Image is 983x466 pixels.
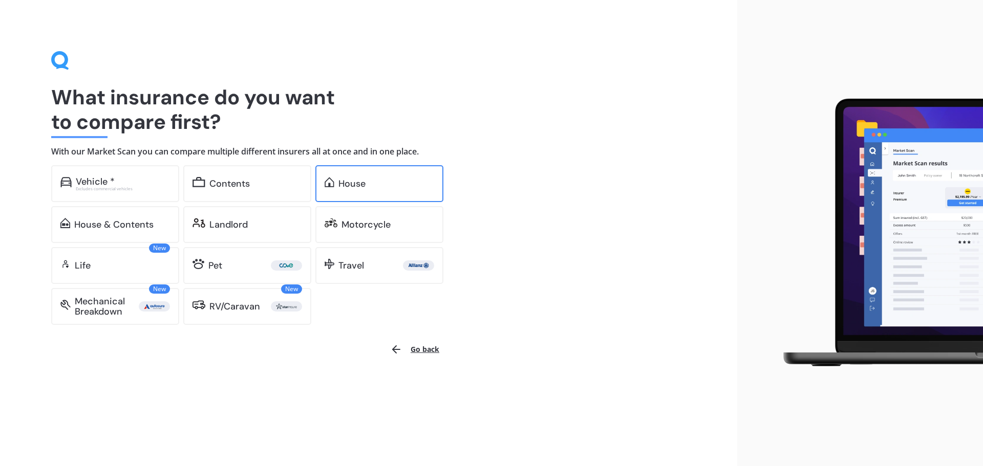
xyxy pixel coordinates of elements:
[209,219,248,230] div: Landlord
[60,259,71,269] img: life.f720d6a2d7cdcd3ad642.svg
[60,218,70,228] img: home-and-contents.b802091223b8502ef2dd.svg
[325,259,334,269] img: travel.bdda8d6aa9c3f12c5fe2.svg
[193,259,204,269] img: pet.71f96884985775575a0d.svg
[51,85,686,134] h1: What insurance do you want to compare first?
[183,247,311,284] a: Pet
[75,260,91,271] div: Life
[209,301,260,312] div: RV/Caravan
[149,284,170,294] span: New
[281,284,302,294] span: New
[338,260,364,271] div: Travel
[74,219,154,230] div: House & Contents
[60,177,72,187] img: car.f15378c7a67c060ca3f3.svg
[193,177,205,187] img: content.01f40a52572271636b6f.svg
[325,177,334,187] img: home.91c183c226a05b4dc763.svg
[60,300,71,310] img: mbi.6615ef239df2212c2848.svg
[193,218,205,228] img: landlord.470ea2398dcb263567d0.svg
[768,93,983,374] img: laptop.webp
[325,218,337,228] img: motorbike.c49f395e5a6966510904.svg
[209,179,250,189] div: Contents
[341,219,391,230] div: Motorcycle
[149,243,170,253] span: New
[384,337,445,362] button: Go back
[51,146,686,157] h4: With our Market Scan you can compare multiple different insurers all at once and in one place.
[208,260,222,271] div: Pet
[273,260,300,271] img: Cove.webp
[193,300,205,310] img: rv.0245371a01b30db230af.svg
[76,187,170,191] div: Excludes commercial vehicles
[75,296,139,317] div: Mechanical Breakdown
[405,260,432,271] img: Allianz.webp
[273,301,300,312] img: Star.webp
[76,176,115,187] div: Vehicle *
[141,301,168,312] img: Autosure.webp
[338,179,366,189] div: House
